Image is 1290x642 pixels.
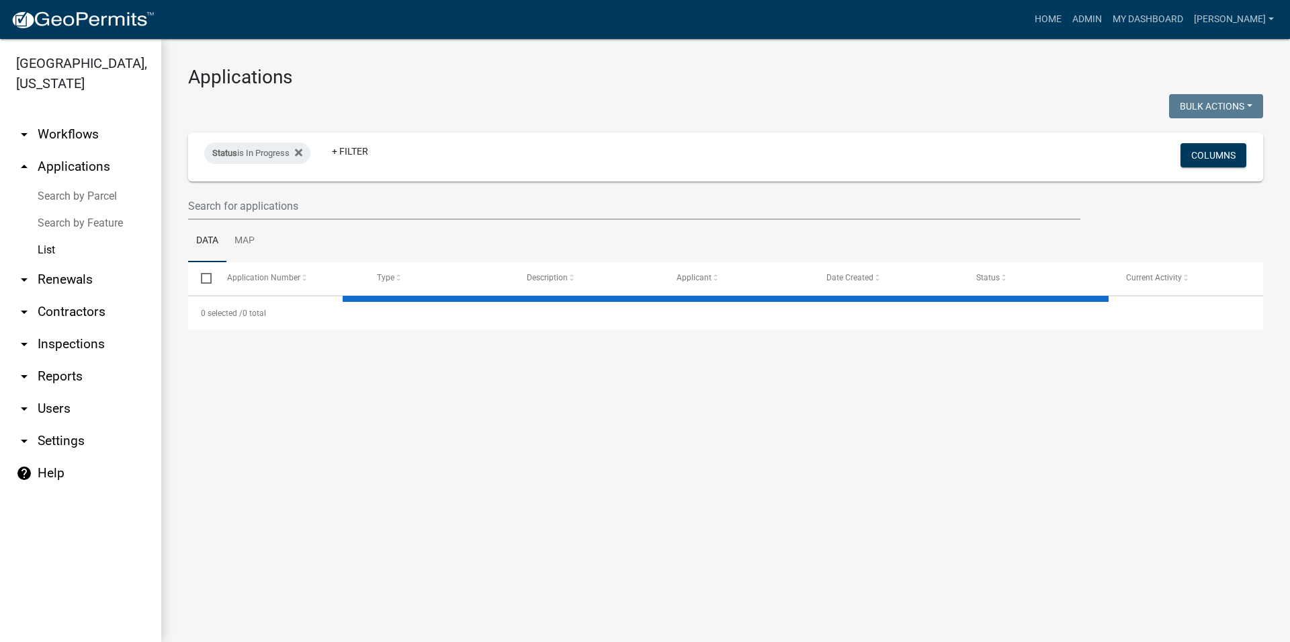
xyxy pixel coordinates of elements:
[16,304,32,320] i: arrow_drop_down
[204,143,310,164] div: is In Progress
[227,273,300,282] span: Application Number
[188,262,214,294] datatable-header-cell: Select
[16,272,32,288] i: arrow_drop_down
[677,273,712,282] span: Applicant
[188,66,1263,89] h3: Applications
[1169,94,1263,118] button: Bulk Actions
[963,262,1113,294] datatable-header-cell: Status
[214,262,363,294] datatable-header-cell: Application Number
[201,309,243,318] span: 0 selected /
[1107,7,1189,32] a: My Dashboard
[16,336,32,352] i: arrow_drop_down
[16,465,32,481] i: help
[664,262,814,294] datatable-header-cell: Applicant
[188,296,1263,330] div: 0 total
[16,401,32,417] i: arrow_drop_down
[826,273,873,282] span: Date Created
[363,262,513,294] datatable-header-cell: Type
[1113,262,1263,294] datatable-header-cell: Current Activity
[16,159,32,175] i: arrow_drop_up
[16,368,32,385] i: arrow_drop_down
[188,220,226,263] a: Data
[1126,273,1182,282] span: Current Activity
[976,273,1000,282] span: Status
[1180,143,1246,167] button: Columns
[188,192,1080,220] input: Search for applications
[814,262,963,294] datatable-header-cell: Date Created
[226,220,263,263] a: Map
[212,148,237,158] span: Status
[1189,7,1279,32] a: [PERSON_NAME]
[527,273,568,282] span: Description
[16,433,32,449] i: arrow_drop_down
[321,139,379,163] a: + Filter
[377,273,394,282] span: Type
[16,126,32,143] i: arrow_drop_down
[514,262,664,294] datatable-header-cell: Description
[1029,7,1067,32] a: Home
[1067,7,1107,32] a: Admin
